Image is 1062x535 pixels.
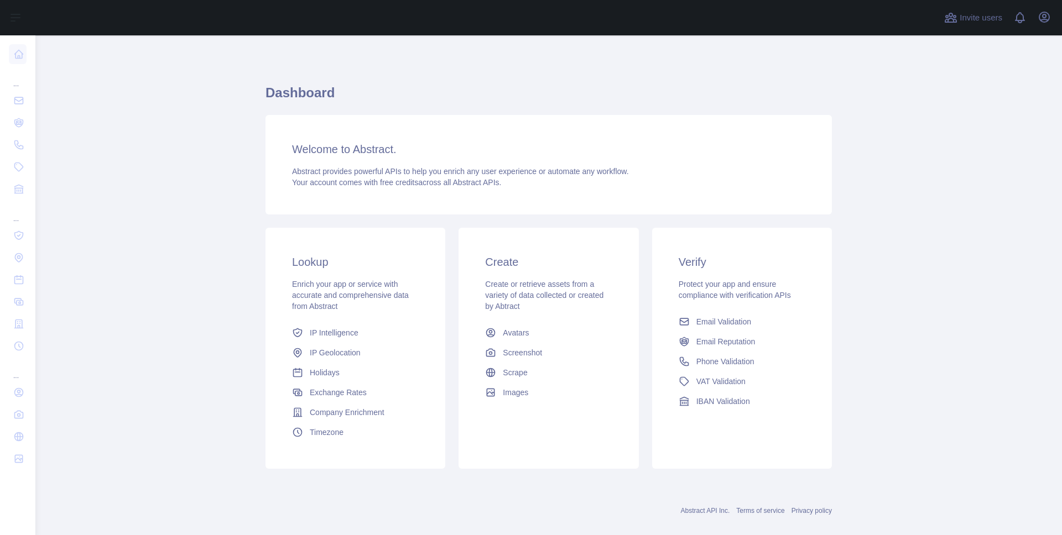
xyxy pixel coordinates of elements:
span: Holidays [310,367,340,378]
span: IP Geolocation [310,347,361,358]
span: Screenshot [503,347,542,358]
a: Privacy policy [792,507,832,515]
span: VAT Validation [696,376,746,387]
span: Invite users [960,12,1002,24]
div: ... [9,201,27,223]
span: Exchange Rates [310,387,367,398]
span: Images [503,387,528,398]
a: Email Validation [674,312,810,332]
span: Timezone [310,427,343,438]
a: Avatars [481,323,616,343]
span: Enrich your app or service with accurate and comprehensive data from Abstract [292,280,409,311]
a: Holidays [288,363,423,382]
div: ... [9,358,27,380]
a: IBAN Validation [674,391,810,411]
a: Images [481,382,616,402]
a: IP Intelligence [288,323,423,343]
a: Phone Validation [674,352,810,371]
span: Company Enrichment [310,407,384,418]
span: Avatars [503,327,529,338]
span: free credits [380,178,418,187]
a: Exchange Rates [288,382,423,402]
span: IBAN Validation [696,396,750,407]
h3: Lookup [292,254,419,270]
h1: Dashboard [265,84,832,111]
span: Scrape [503,367,527,378]
span: Email Reputation [696,336,756,347]
span: Email Validation [696,316,751,327]
span: Protect your app and ensure compliance with verification APIs [679,280,791,300]
a: Company Enrichment [288,402,423,422]
a: IP Geolocation [288,343,423,363]
a: Screenshot [481,343,616,363]
h3: Create [485,254,612,270]
h3: Verify [679,254,805,270]
span: Abstract provides powerful APIs to help you enrich any user experience or automate any workflow. [292,167,629,176]
span: Your account comes with across all Abstract APIs. [292,178,501,187]
div: ... [9,66,27,88]
span: Create or retrieve assets from a variety of data collected or created by Abtract [485,280,603,311]
a: VAT Validation [674,371,810,391]
a: Scrape [481,363,616,382]
a: Abstract API Inc. [681,507,730,515]
span: IP Intelligence [310,327,358,338]
a: Timezone [288,422,423,442]
button: Invite users [942,9,1004,27]
a: Email Reputation [674,332,810,352]
a: Terms of service [736,507,784,515]
span: Phone Validation [696,356,754,367]
h3: Welcome to Abstract. [292,141,805,157]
